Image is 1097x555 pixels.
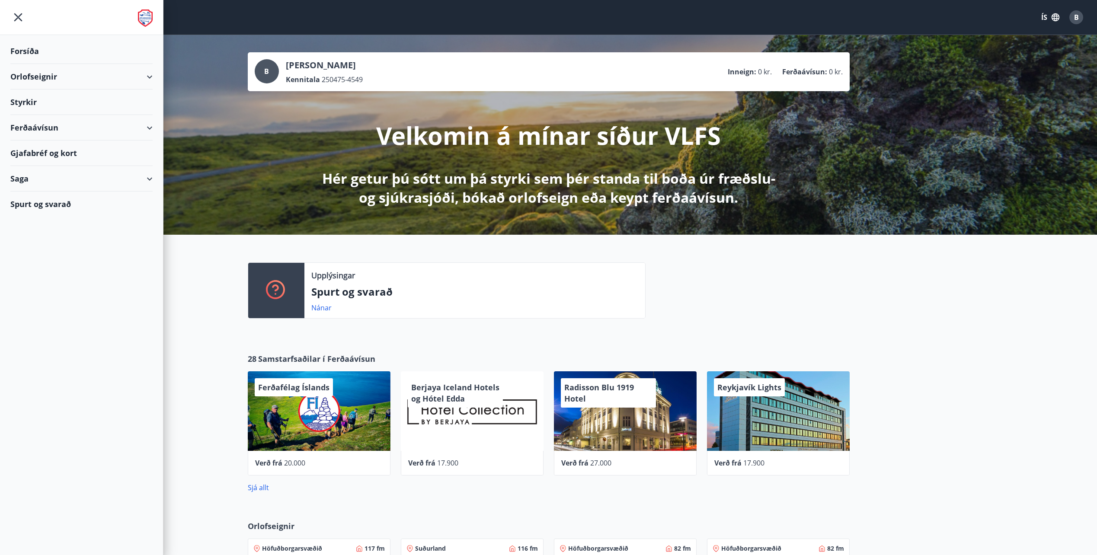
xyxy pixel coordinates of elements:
[284,458,305,468] span: 20.000
[138,10,153,27] img: union_logo
[782,67,827,77] p: Ferðaávísun :
[365,544,385,553] span: 117 fm
[411,382,499,404] span: Berjaya Iceland Hotels og Hótel Edda
[258,353,375,364] span: Samstarfsaðilar í Ferðaávísun
[674,544,691,553] span: 82 fm
[743,458,764,468] span: 17.900
[248,483,269,492] a: Sjá allt
[518,544,538,553] span: 116 fm
[376,119,721,152] p: Velkomin á mínar síður VLFS
[10,166,153,191] div: Saga
[1036,10,1064,25] button: ÍS
[262,544,322,553] span: Höfuðborgarsvæðið
[10,38,153,64] div: Forsíða
[10,64,153,89] div: Orlofseignir
[311,270,355,281] p: Upplýsingar
[408,458,435,468] span: Verð frá
[311,284,638,299] p: Spurt og svarað
[415,544,446,553] span: Suðurland
[437,458,458,468] span: 17.900
[286,59,363,71] p: [PERSON_NAME]
[10,140,153,166] div: Gjafabréf og kort
[717,382,781,392] span: Reykjavík Lights
[248,353,256,364] span: 28
[728,67,756,77] p: Inneign :
[564,382,634,404] span: Radisson Blu 1919 Hotel
[758,67,772,77] span: 0 kr.
[721,544,781,553] span: Höfuðborgarsvæðið
[561,458,588,468] span: Verð frá
[255,458,282,468] span: Verð frá
[829,67,843,77] span: 0 kr.
[10,10,26,25] button: menu
[311,303,332,313] a: Nánar
[322,75,363,84] span: 250475-4549
[568,544,628,553] span: Höfuðborgarsvæðið
[320,169,777,207] p: Hér getur þú sótt um þá styrki sem þér standa til boða úr fræðslu- og sjúkrasjóði, bókað orlofsei...
[286,75,320,84] p: Kennitala
[10,115,153,140] div: Ferðaávísun
[248,520,294,532] span: Orlofseignir
[10,191,153,217] div: Spurt og svarað
[590,458,611,468] span: 27.000
[1074,13,1079,22] span: B
[264,67,269,76] span: B
[714,458,742,468] span: Verð frá
[10,89,153,115] div: Styrkir
[258,382,329,392] span: Ferðafélag Íslands
[827,544,844,553] span: 82 fm
[1066,7,1087,28] button: B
